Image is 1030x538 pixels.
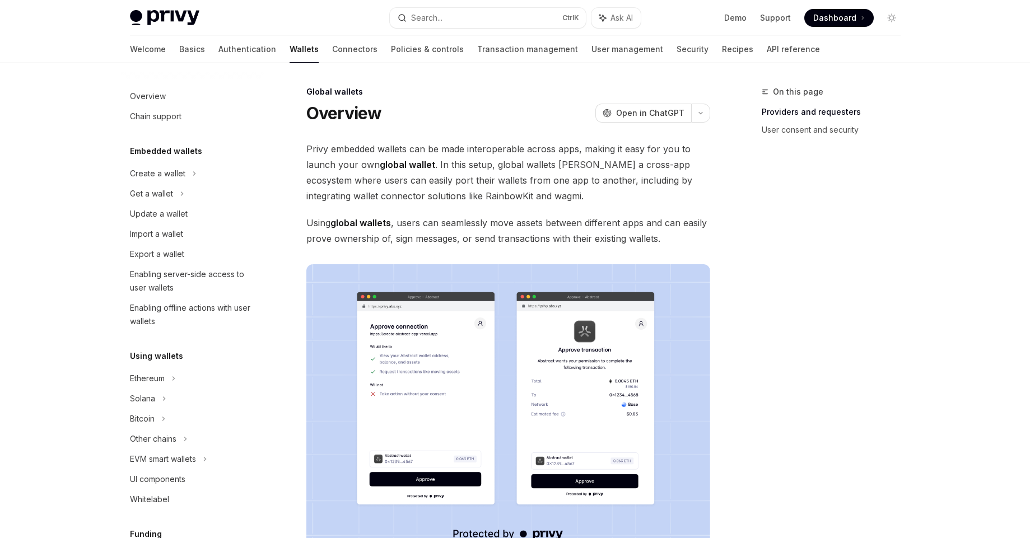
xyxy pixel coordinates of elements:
[130,349,183,363] h5: Using wallets
[762,103,910,121] a: Providers and requesters
[121,264,264,298] a: Enabling server-side access to user wallets
[121,298,264,331] a: Enabling offline actions with user wallets
[610,12,633,24] span: Ask AI
[130,207,188,221] div: Update a wallet
[179,36,205,63] a: Basics
[121,86,264,106] a: Overview
[722,36,753,63] a: Recipes
[306,103,382,123] h1: Overview
[130,36,166,63] a: Welcome
[391,36,464,63] a: Policies & controls
[883,9,901,27] button: Toggle dark mode
[411,11,442,25] div: Search...
[130,10,199,26] img: light logo
[591,8,641,28] button: Ask AI
[306,141,710,204] span: Privy embedded wallets can be made interoperable across apps, making it easy for you to launch yo...
[121,489,264,509] a: Whitelabel
[218,36,276,63] a: Authentication
[121,469,264,489] a: UI components
[332,36,377,63] a: Connectors
[813,12,856,24] span: Dashboard
[306,86,710,97] div: Global wallets
[130,432,176,446] div: Other chains
[762,121,910,139] a: User consent and security
[130,268,258,294] div: Enabling server-side access to user wallets
[804,9,874,27] a: Dashboard
[306,215,710,246] span: Using , users can seamlessly move assets between different apps and can easily prove ownership of...
[591,36,663,63] a: User management
[121,106,264,127] a: Chain support
[130,412,155,425] div: Bitcoin
[130,110,181,123] div: Chain support
[290,36,319,63] a: Wallets
[130,247,184,261] div: Export a wallet
[330,217,391,228] strong: global wallets
[130,493,169,506] div: Whitelabel
[121,244,264,264] a: Export a wallet
[130,144,202,158] h5: Embedded wallets
[130,187,173,200] div: Get a wallet
[130,227,183,241] div: Import a wallet
[130,452,196,466] div: EVM smart wallets
[121,224,264,244] a: Import a wallet
[773,85,823,99] span: On this page
[130,90,166,103] div: Overview
[130,167,185,180] div: Create a wallet
[380,159,435,170] strong: global wallet
[130,472,185,486] div: UI components
[130,301,258,328] div: Enabling offline actions with user wallets
[595,104,691,123] button: Open in ChatGPT
[390,8,586,28] button: Search...CtrlK
[130,372,165,385] div: Ethereum
[121,204,264,224] a: Update a wallet
[130,392,155,405] div: Solana
[760,12,791,24] a: Support
[477,36,578,63] a: Transaction management
[767,36,820,63] a: API reference
[724,12,747,24] a: Demo
[616,107,684,119] span: Open in ChatGPT
[562,13,579,22] span: Ctrl K
[677,36,709,63] a: Security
